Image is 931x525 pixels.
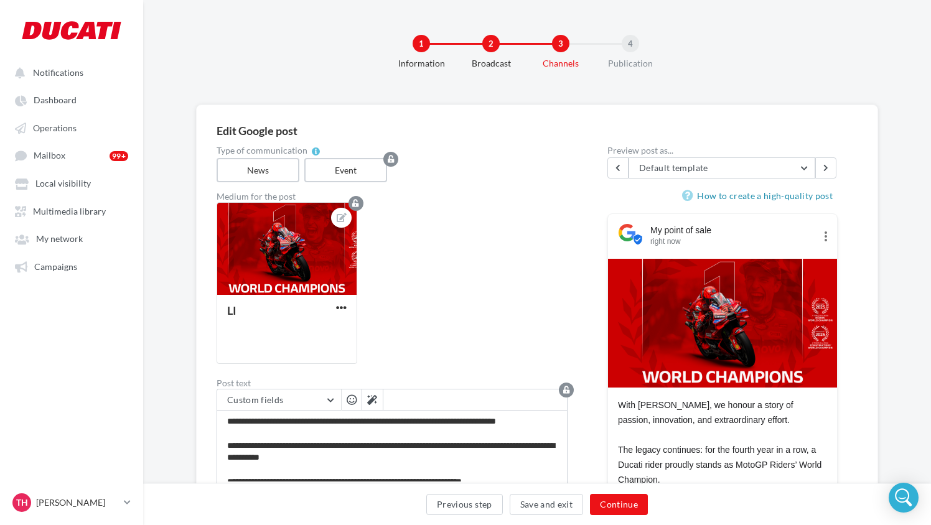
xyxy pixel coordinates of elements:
label: 280/1500 [217,481,568,495]
span: Operations [33,123,77,133]
button: Continue [590,494,648,515]
div: 3 [552,35,569,52]
span: Mailbox [34,151,65,161]
label: Post text [217,379,568,388]
span: TH [16,496,28,509]
button: Custom fields [217,389,341,411]
a: My network [7,227,136,249]
a: Campaigns [7,255,136,277]
div: Broadcast [451,57,531,70]
a: Operations [7,116,136,139]
div: right now [650,236,815,246]
div: Information [381,57,461,70]
label: Event [304,158,387,182]
div: LI [227,304,236,317]
a: Local visibility [7,172,136,194]
span: Dashboard [34,95,77,106]
div: My point of sale [650,224,815,236]
button: Notifications [7,61,131,83]
label: News [217,158,299,182]
div: Edit Google post [217,125,858,136]
span: Campaigns [34,261,77,272]
div: Publication [591,57,670,70]
a: TH [PERSON_NAME] [10,491,133,514]
div: Channels [521,57,601,70]
button: Previous step [426,494,503,515]
p: [PERSON_NAME] [36,496,119,509]
div: Preview post as... [607,146,838,155]
a: Mailbox 99+ [7,144,136,167]
a: How to create a high-quality post [682,188,838,203]
a: Multimedia library [7,200,136,222]
div: 2 [482,35,500,52]
button: Default template [629,157,815,179]
span: Default template [639,162,708,173]
div: 4 [622,35,639,52]
span: Multimedia library [33,206,106,216]
span: Notifications [33,67,83,78]
a: Dashboard [7,88,136,111]
div: Open Intercom Messenger [889,483,919,513]
span: Type of communication [217,146,307,155]
div: Medium for the post [217,192,568,201]
span: Local visibility [35,179,91,189]
span: My network [36,234,83,244]
button: Save and exit [510,494,584,515]
div: 1 [413,35,430,52]
img: LI [608,259,837,388]
div: 99+ [110,151,128,161]
span: Custom fields [227,394,284,405]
